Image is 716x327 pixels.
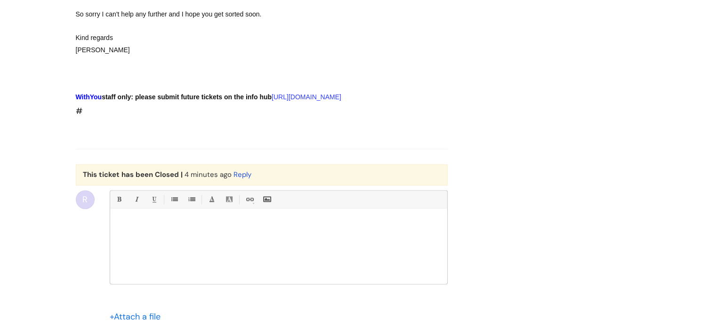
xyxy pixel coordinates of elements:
[83,170,183,179] b: This ticket has been Closed |
[148,193,160,205] a: Underline(Ctrl-U)
[206,193,217,205] a: Font Color
[110,309,166,324] div: Attach a file
[76,44,414,56] div: [PERSON_NAME]
[261,193,273,205] a: Insert Image...
[185,170,232,179] span: Thu, 4 Sep, 2025 at 9:53 AM
[76,93,272,101] strong: staff only: please submit future tickets on the info hub
[76,190,95,209] div: R
[233,170,251,179] a: Reply
[223,193,235,205] a: Back Color
[243,193,255,205] a: Link
[76,32,414,44] div: Kind regards
[113,193,125,205] a: Bold (Ctrl-B)
[130,193,142,205] a: Italic (Ctrl-I)
[76,8,414,20] div: So sorry I can't help any further and I hope you get sorted soon.
[185,193,197,205] a: 1. Ordered List (Ctrl-Shift-8)
[168,193,180,205] a: • Unordered List (Ctrl-Shift-7)
[272,93,341,101] a: [URL][DOMAIN_NAME]
[76,93,102,101] span: WithYou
